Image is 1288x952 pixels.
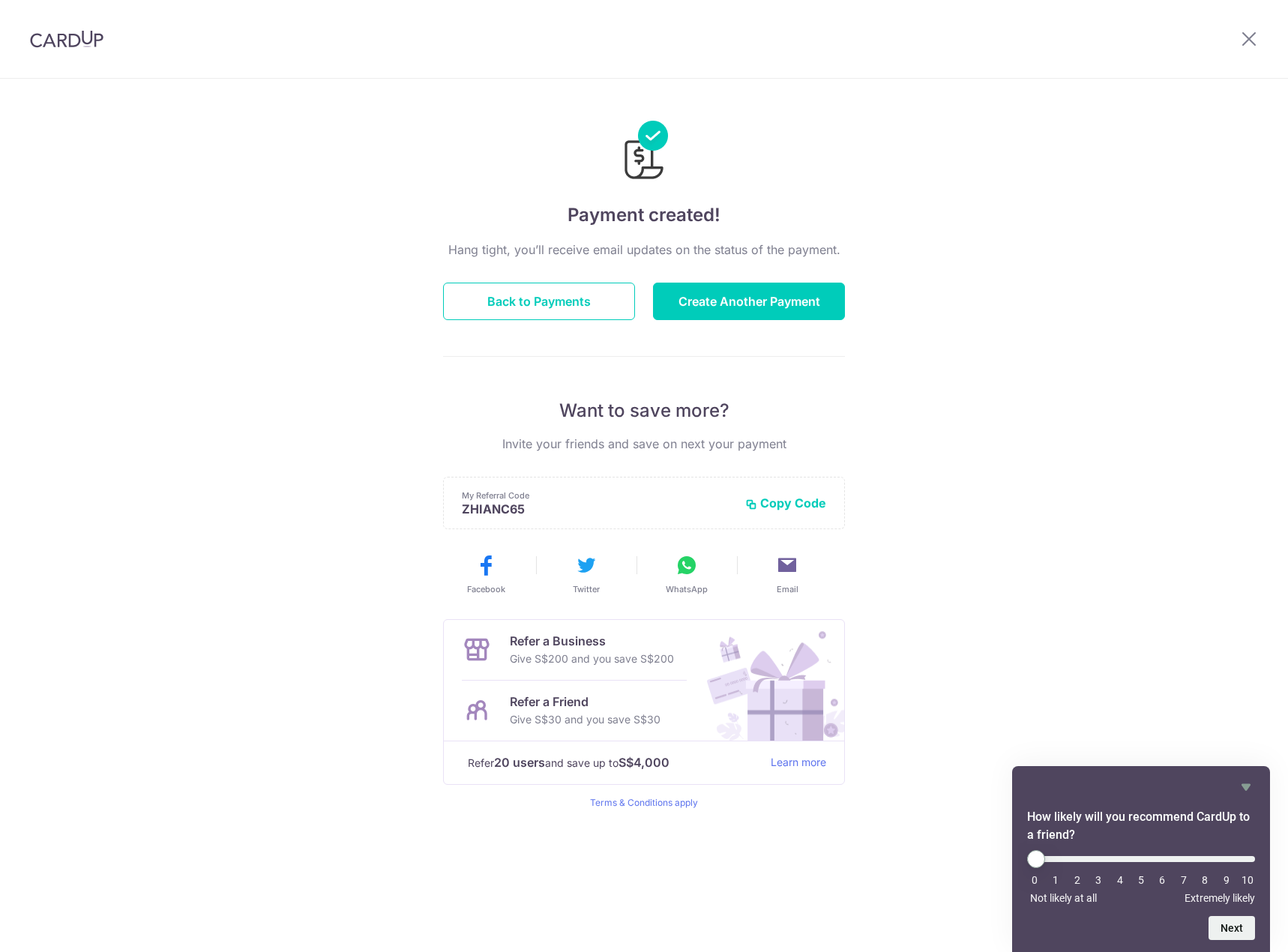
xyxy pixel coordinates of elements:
[1027,874,1042,886] li: 0
[30,30,103,48] img: CardUp
[443,241,845,259] p: Hang tight, you’ll receive email updates on the status of the payment.
[443,202,845,229] h4: Payment created!
[653,283,845,320] button: Create Another Payment
[1237,778,1255,796] button: Hide survey
[1070,874,1085,886] li: 2
[771,753,826,772] a: Learn more
[1027,778,1255,940] div: How likely will you recommend CardUp to a friend? Select an option from 0 to 10, with 0 being Not...
[1113,874,1128,886] li: 4
[573,583,600,595] span: Twitter
[510,650,674,668] p: Give S$200 and you save S$200
[510,711,660,729] p: Give S$30 and you save S$30
[462,501,733,516] p: ZHIANC65
[462,489,733,501] p: My Referral Code
[494,753,545,771] strong: 20 users
[743,553,831,595] button: Email
[510,632,674,650] p: Refer a Business
[1134,874,1149,886] li: 5
[1027,850,1255,904] div: How likely will you recommend CardUp to a friend? Select an option from 0 to 10, with 0 being Not...
[442,553,530,595] button: Facebook
[510,693,660,711] p: Refer a Friend
[1155,874,1170,886] li: 6
[1027,808,1255,844] h2: How likely will you recommend CardUp to a friend? Select an option from 0 to 10, with 0 being Not...
[542,553,631,595] button: Twitter
[443,399,845,423] p: Want to save more?
[1209,916,1255,940] button: Next question
[777,583,798,595] span: Email
[1048,874,1063,886] li: 1
[1219,874,1234,886] li: 9
[1240,874,1255,886] li: 10
[619,753,669,771] strong: S$4,000
[1091,874,1106,886] li: 3
[1176,874,1191,886] li: 7
[468,753,759,772] p: Refer and save up to
[443,435,845,453] p: Invite your friends and save on next your payment
[1197,874,1212,886] li: 8
[693,620,844,741] img: Refer
[590,797,698,808] a: Terms & Conditions apply
[620,121,668,184] img: Payments
[1185,892,1255,904] span: Extremely likely
[745,495,826,510] button: Copy Code
[467,583,505,595] span: Facebook
[666,583,708,595] span: WhatsApp
[443,283,635,320] button: Back to Payments
[643,553,731,595] button: WhatsApp
[1030,892,1097,904] span: Not likely at all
